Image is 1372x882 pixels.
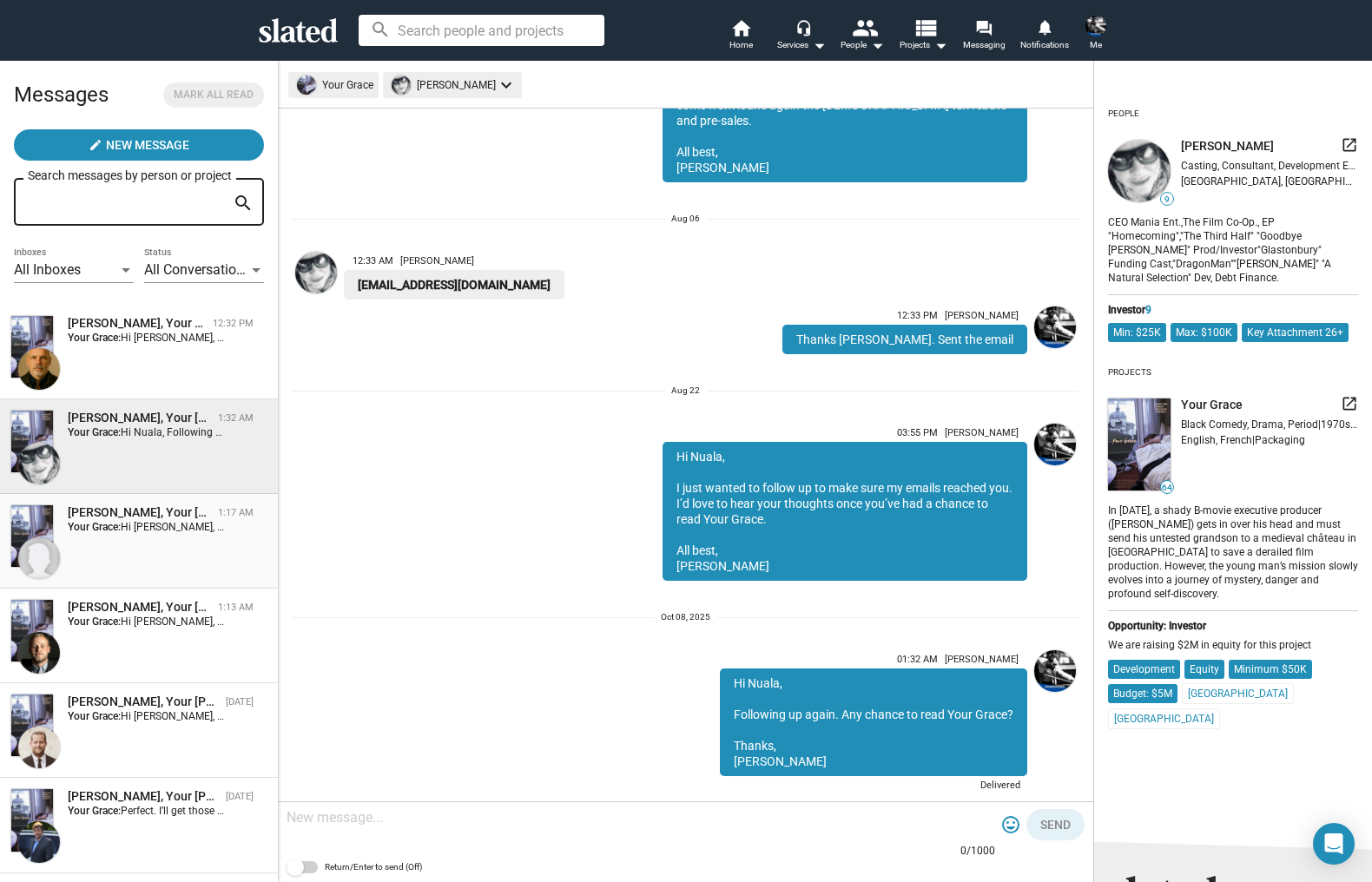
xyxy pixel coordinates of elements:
time: 1:32 AM [218,412,254,424]
img: Your Grace [11,789,53,851]
time: [DATE] [226,696,254,708]
img: Patrick di Santo [18,348,60,390]
span: Hi [PERSON_NAME], Just following up. I sent you the script about 6 weeks back. Any chance to read... [121,615,721,628]
button: People [832,17,893,56]
a: Home [710,17,771,56]
mat-icon: launch [1341,136,1358,154]
img: Sean Skelton [1034,306,1076,348]
span: Send [1040,809,1071,840]
strong: Your Grace: [68,332,121,344]
span: All Conversations [144,261,251,278]
img: Nuala Quinn-Barton [295,252,337,293]
div: Robert Ogden Barnum, Your Grace [68,694,219,710]
mat-chip: [PERSON_NAME] [383,72,522,98]
mat-chip: Key Attachment 26+ [1242,323,1349,342]
span: [PERSON_NAME] [1181,138,1274,155]
div: Hi Nuala, Following up again. Any chance to read Your Grace? Thanks, [PERSON_NAME] [720,668,1027,776]
div: We are raising $2M in equity for this project [1108,639,1358,653]
mat-chip: Budget: $5M [1108,684,1177,703]
img: Your Grace [11,505,53,567]
span: Notifications [1020,35,1069,56]
mat-icon: keyboard_arrow_down [496,75,517,95]
span: Messaging [963,35,1006,56]
div: Opportunity: Investor [1108,620,1358,632]
mat-icon: headset_mic [795,19,811,35]
a: Sean Skelton [1031,420,1079,584]
time: 1:17 AM [218,507,254,518]
div: Patrick di Santo, Your Grace [68,315,206,332]
div: Delivered [720,776,1027,798]
img: Your Grace [11,316,53,378]
mat-icon: launch [1341,395,1358,412]
mat-chip: Development [1108,660,1180,679]
strong: Your Grace: [68,710,121,722]
img: Your Grace [11,411,53,472]
a: Nuala Quinn-Barton [292,248,340,303]
span: 9 [1145,304,1151,316]
span: Projects [900,35,947,56]
mat-chip: Max: $100K [1171,323,1237,342]
span: Return/Enter to send (Off) [325,857,422,878]
mat-icon: forum [975,19,992,36]
span: [PERSON_NAME] [945,654,1019,665]
div: In [DATE], a shady B-movie executive producer ([PERSON_NAME]) gets in over his head and must send... [1108,501,1358,602]
img: Your Grace [11,600,53,661]
mat-chip: Min: $25K [1108,323,1166,342]
strong: Your Grace: [68,426,121,438]
mat-icon: people [852,15,877,40]
span: 12:33 PM [897,310,938,321]
button: Services [771,17,832,56]
span: Hi [PERSON_NAME], Just following up. I sent you the script about 6 weeks back. Any chance to read... [121,521,721,533]
mat-chip: Equity [1184,660,1224,679]
time: 1:13 AM [218,602,254,613]
span: 12:33 AM [353,255,393,267]
mat-icon: tag_faces [1000,814,1021,835]
mat-chip: [GEOGRAPHIC_DATA] [1182,683,1294,704]
span: All Inboxes [14,261,81,278]
span: | [1252,434,1255,446]
img: Your Grace [11,694,53,756]
strong: Your Grace: [68,805,121,817]
div: Hi Nuala, I just wanted to follow up to make sure my emails reached you. I’d love to hear your th... [663,442,1027,581]
span: Hi Nuala, Following up again. Any chance to read Your Grace? Thanks, [PERSON_NAME] [121,426,532,438]
a: [EMAIL_ADDRESS][DOMAIN_NAME] [358,278,551,292]
strong: Your Grace: [68,521,121,533]
div: Open Intercom Messenger [1313,823,1355,865]
mat-chip: Minimum $50K [1229,660,1312,679]
img: Sean Skelton [1034,424,1076,465]
div: Stu Pollok, Your Grace [68,504,211,521]
span: Home [729,35,753,56]
input: Search people and projects [359,15,604,46]
img: Robert Ogden Barnum [18,727,60,768]
mat-icon: arrow_drop_down [808,35,829,56]
img: Sean Skelton [1034,650,1076,692]
mat-hint: 0/1000 [960,845,995,859]
a: Messaging [953,17,1014,56]
div: People [841,35,884,56]
span: 03:55 PM [897,427,938,438]
img: Stu Pollok [18,537,60,579]
span: Packaging [1255,434,1305,446]
strong: Your Grace: [68,615,121,628]
time: 12:32 PM [213,318,254,329]
button: New Message [14,129,264,161]
mat-icon: arrow_drop_down [867,35,887,56]
time: [DATE] [226,791,254,802]
button: Send [1026,809,1085,840]
div: Casting, Consultant, Development Executive, Executive Producer, Producer [1181,160,1358,172]
img: Sean Skelton [1085,16,1106,36]
div: Investor [1108,304,1358,316]
span: 9 [1161,194,1173,205]
mat-icon: create [89,138,102,152]
a: Sean Skelton [1031,303,1079,358]
span: Mark all read [174,86,254,104]
span: New Message [106,129,189,161]
button: Projects [893,17,953,56]
div: [GEOGRAPHIC_DATA], [GEOGRAPHIC_DATA], [GEOGRAPHIC_DATA] [1181,175,1358,188]
button: Sean SkeltonMe [1075,12,1117,57]
span: Black Comedy, Drama, Period [1181,418,1318,431]
img: Andrew Ferguson [18,632,60,674]
mat-chip: [GEOGRAPHIC_DATA] [1108,708,1220,729]
span: [PERSON_NAME] [945,310,1019,321]
div: Ken mandeville, Your Grace [68,788,219,805]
